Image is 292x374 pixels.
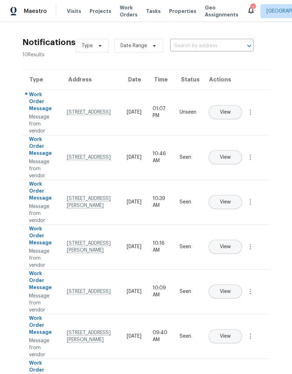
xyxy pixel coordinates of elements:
[220,200,231,205] span: View
[29,225,56,248] div: Work Order Message
[29,270,56,293] div: Work Order Message
[29,293,56,314] div: Message from vendor
[174,70,202,89] th: Status
[67,8,81,15] span: Visits
[127,243,141,250] div: [DATE]
[29,180,56,203] div: Work Order Message
[24,8,47,15] span: Maestro
[220,155,231,160] span: View
[61,70,121,89] th: Address
[220,289,231,294] span: View
[202,70,270,89] th: Actions
[209,195,242,209] button: View
[209,105,242,119] button: View
[209,240,242,254] button: View
[29,158,56,179] div: Message from vendor
[127,109,141,116] div: [DATE]
[153,195,168,209] div: 10:39 AM
[146,9,161,14] span: Tasks
[90,8,111,15] span: Projects
[180,109,196,116] div: Unseen
[153,150,168,164] div: 10:46 AM
[120,4,138,18] span: Work Orders
[180,154,196,161] div: Seen
[153,329,168,343] div: 09:40 AM
[29,315,56,337] div: Work Order Message
[120,42,147,49] span: Date Range
[153,105,168,119] div: 01:07 PM
[169,8,196,15] span: Properties
[209,329,242,343] button: View
[147,70,174,89] th: Time
[29,203,56,224] div: Message from vendor
[220,334,231,339] span: View
[127,199,141,206] div: [DATE]
[180,243,196,250] div: Seen
[153,285,168,299] div: 10:09 AM
[127,154,141,161] div: [DATE]
[205,4,238,18] span: Geo Assignments
[127,288,141,295] div: [DATE]
[244,41,254,51] button: Open
[153,240,168,254] div: 10:16 AM
[29,91,56,114] div: Work Order Message
[22,51,76,58] div: 10 Results
[209,285,242,299] button: View
[209,150,242,164] button: View
[220,244,231,250] span: View
[250,4,255,11] div: 1
[180,288,196,295] div: Seen
[121,70,147,89] th: Date
[29,337,56,358] div: Message from vendor
[220,110,231,115] span: View
[22,70,61,89] th: Type
[29,248,56,269] div: Message from vendor
[29,136,56,158] div: Work Order Message
[82,42,93,49] span: Type
[170,41,234,51] input: Search by address
[22,39,76,46] h2: Notifications
[127,333,141,340] div: [DATE]
[180,333,196,340] div: Seen
[29,114,56,135] div: Message from vendor
[180,199,196,206] div: Seen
